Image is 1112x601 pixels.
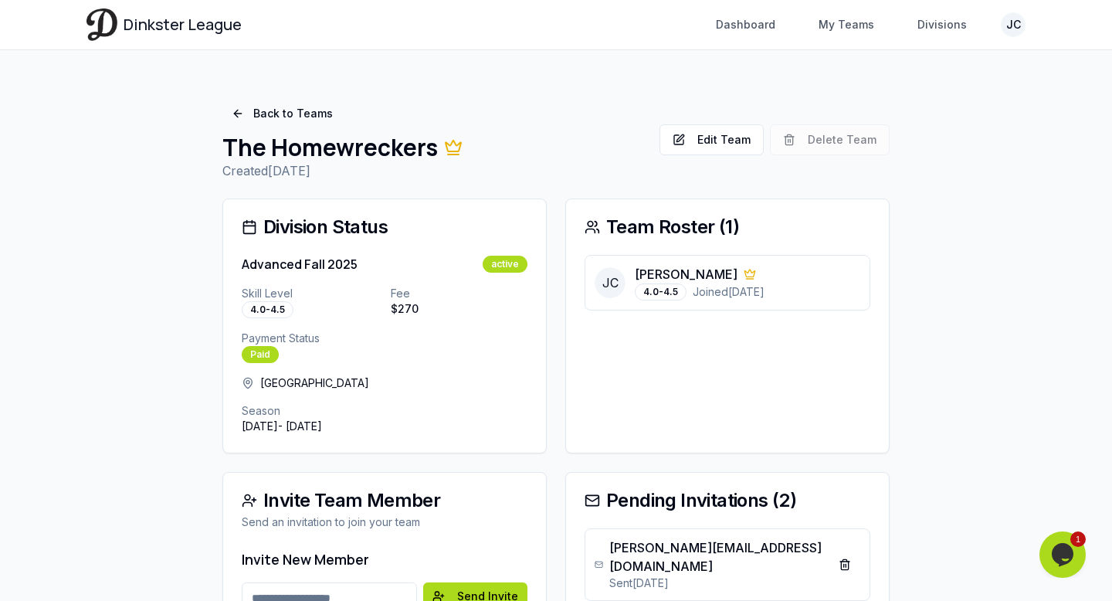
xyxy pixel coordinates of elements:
[242,403,527,419] p: Season
[1039,531,1089,578] iframe: chat widget
[242,491,527,510] div: Invite Team Member
[242,255,358,273] h3: Advanced Fall 2025
[124,14,242,36] span: Dinkster League
[260,375,369,391] span: [GEOGRAPHIC_DATA]
[609,576,829,591] p: Sent [DATE]
[242,346,279,363] div: Paid
[242,286,378,301] p: Skill Level
[707,11,785,39] a: Dashboard
[1001,12,1026,37] button: JC
[585,218,870,236] div: Team Roster ( 1 )
[242,514,527,530] div: Send an invitation to join your team
[908,11,976,39] a: Divisions
[222,100,342,127] a: Back to Teams
[391,286,527,301] p: Fee
[242,419,527,434] p: [DATE] - [DATE]
[222,161,647,180] p: Created [DATE]
[609,538,829,576] p: [PERSON_NAME][EMAIL_ADDRESS][DOMAIN_NAME]
[693,284,764,300] span: Joined [DATE]
[483,256,527,273] div: active
[242,218,527,236] div: Division Status
[242,331,527,346] p: Payment Status
[242,548,527,570] h3: Invite New Member
[585,491,870,510] div: Pending Invitations ( 2 )
[222,134,647,161] h1: The Homewreckers
[391,301,527,317] p: $ 270
[242,301,293,318] div: 4.0-4.5
[86,8,117,40] img: Dinkster
[86,8,242,40] a: Dinkster League
[635,284,687,300] div: 4.0-4.5
[659,124,764,155] button: Edit Team
[809,11,883,39] a: My Teams
[595,267,625,298] span: JC
[635,265,737,284] p: [PERSON_NAME]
